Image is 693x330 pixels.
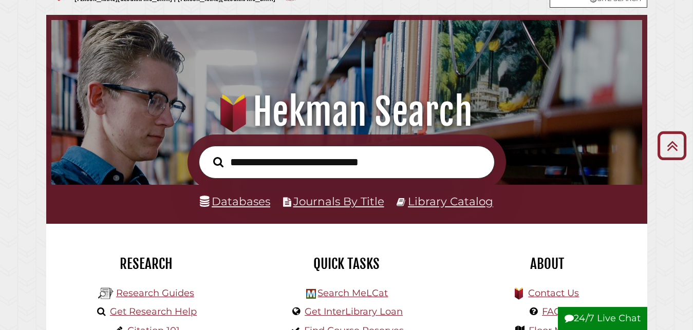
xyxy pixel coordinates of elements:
a: Get InterLibrary Loan [305,306,403,317]
a: FAQs [542,306,566,317]
i: Search [213,157,223,168]
img: Hekman Library Logo [98,286,114,301]
a: Journals By Title [293,195,384,208]
a: Get Research Help [110,306,197,317]
h1: Hekman Search [62,89,632,134]
a: Back to Top [653,137,690,154]
a: Search MeLCat [317,287,388,299]
a: Contact Us [528,287,579,299]
a: Library Catalog [408,195,493,208]
h2: About [455,255,640,273]
a: Databases [200,195,270,208]
img: Hekman Library Logo [306,289,316,299]
button: Search [208,154,229,170]
h2: Research [54,255,239,273]
a: Research Guides [116,287,194,299]
h2: Quick Tasks [254,255,439,273]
